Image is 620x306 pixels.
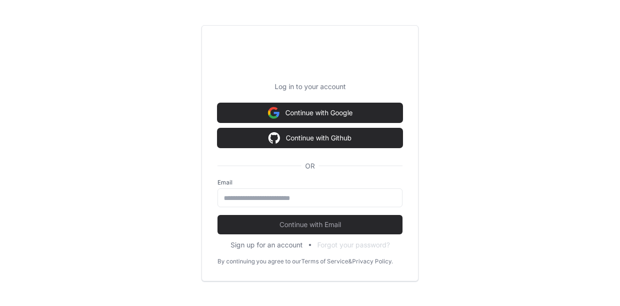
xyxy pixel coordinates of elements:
a: Terms of Service [301,258,348,265]
button: Continue with Google [217,103,403,122]
div: & [348,258,352,265]
button: Forgot your password? [317,240,390,250]
p: Log in to your account [217,82,403,92]
label: Email [217,179,403,186]
img: Sign in with google [268,128,280,148]
button: Continue with Email [217,215,403,234]
span: OR [301,161,319,171]
button: Continue with Github [217,128,403,148]
img: Sign in with google [268,103,279,122]
a: Privacy Policy. [352,258,393,265]
span: Continue with Email [217,220,403,229]
div: By continuing you agree to our [217,258,301,265]
button: Sign up for an account [231,240,303,250]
